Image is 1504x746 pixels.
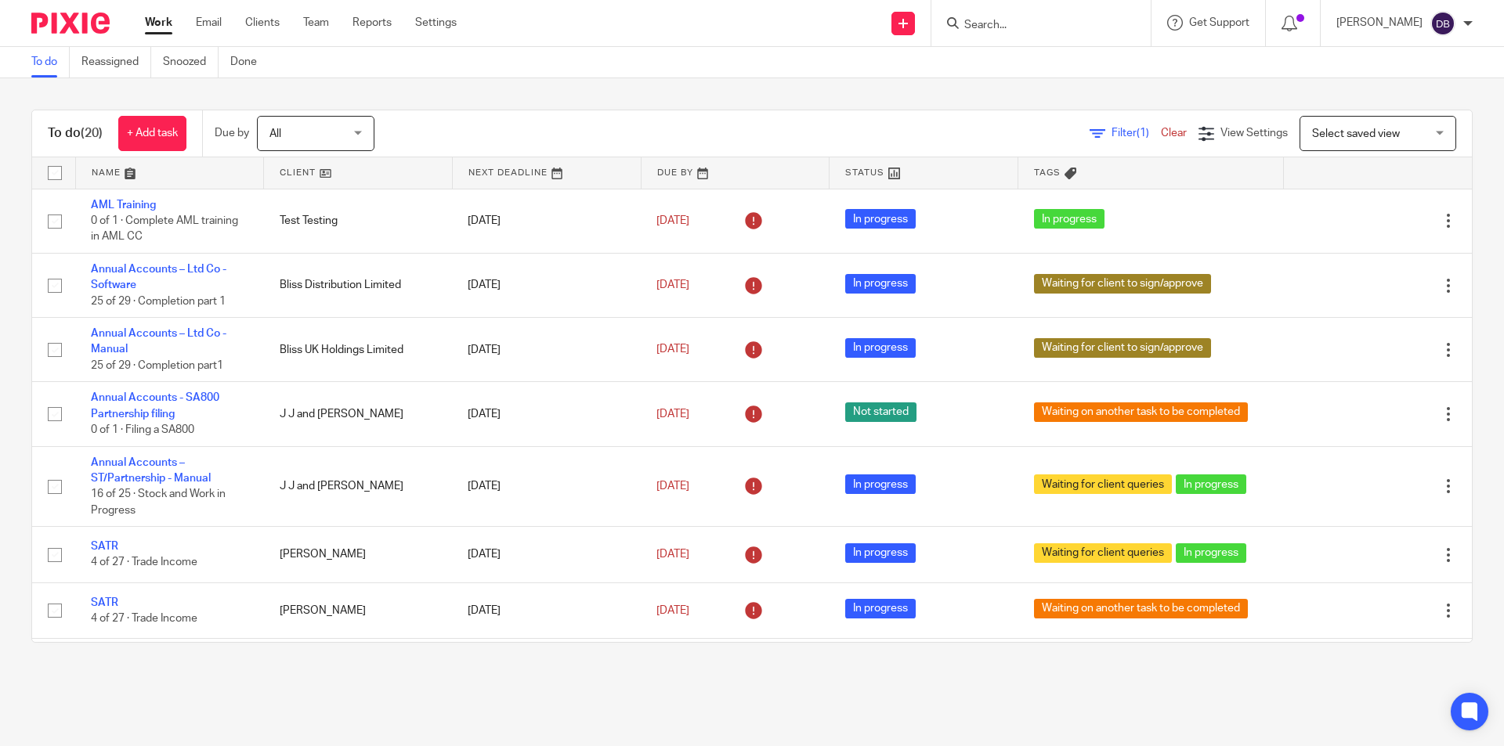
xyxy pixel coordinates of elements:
[452,382,641,446] td: [DATE]
[452,639,641,702] td: [DATE]
[264,189,453,253] td: Test Testing
[1034,168,1061,177] span: Tags
[91,200,156,211] a: AML Training
[91,457,211,484] a: Annual Accounts – ST/Partnership - Manual
[1034,338,1211,358] span: Waiting for client to sign/approve
[215,125,249,141] p: Due by
[303,15,329,31] a: Team
[1137,128,1149,139] span: (1)
[963,19,1104,33] input: Search
[1034,474,1172,494] span: Waiting for client queries
[264,446,453,527] td: J J and [PERSON_NAME]
[91,392,219,419] a: Annual Accounts - SA800 Partnership filing
[656,605,689,616] span: [DATE]
[1034,402,1248,422] span: Waiting on another task to be completed
[48,125,103,142] h1: To do
[91,541,118,552] a: SATR
[1034,209,1104,229] span: In progress
[91,264,226,290] a: Annual Accounts – Ltd Co - Software
[91,597,118,608] a: SATR
[845,338,916,358] span: In progress
[91,488,226,516] span: 16 of 25 · Stock and Work in Progress
[264,582,453,638] td: [PERSON_NAME]
[1176,543,1246,563] span: In progress
[264,639,453,702] td: [PERSON_NAME]
[91,360,223,371] span: 25 of 29 · Completion part1
[1161,128,1187,139] a: Clear
[452,446,641,527] td: [DATE]
[163,47,219,77] a: Snoozed
[31,13,110,34] img: Pixie
[656,215,689,226] span: [DATE]
[230,47,269,77] a: Done
[91,328,226,355] a: Annual Accounts – Ltd Co - Manual
[264,527,453,582] td: [PERSON_NAME]
[91,296,226,307] span: 25 of 29 · Completion part 1
[845,474,916,494] span: In progress
[269,128,281,139] span: All
[1336,15,1423,31] p: [PERSON_NAME]
[91,557,197,568] span: 4 of 27 · Trade Income
[1189,17,1249,28] span: Get Support
[845,402,916,422] span: Not started
[452,318,641,382] td: [DATE]
[1220,128,1288,139] span: View Settings
[656,409,689,420] span: [DATE]
[264,253,453,317] td: Bliss Distribution Limited
[264,382,453,446] td: J J and [PERSON_NAME]
[1034,543,1172,563] span: Waiting for client queries
[31,47,70,77] a: To do
[91,424,194,435] span: 0 of 1 · Filing a SA800
[1312,128,1400,139] span: Select saved view
[656,279,689,290] span: [DATE]
[452,253,641,317] td: [DATE]
[91,215,238,243] span: 0 of 1 · Complete AML training in AML CC
[91,613,197,624] span: 4 of 27 · Trade Income
[196,15,222,31] a: Email
[656,344,689,355] span: [DATE]
[845,599,916,618] span: In progress
[118,116,186,151] a: + Add task
[656,549,689,560] span: [DATE]
[452,527,641,582] td: [DATE]
[1112,128,1161,139] span: Filter
[452,582,641,638] td: [DATE]
[845,543,916,563] span: In progress
[1034,274,1211,294] span: Waiting for client to sign/approve
[845,209,916,229] span: In progress
[1430,11,1455,36] img: svg%3E
[452,189,641,253] td: [DATE]
[415,15,457,31] a: Settings
[1176,474,1246,494] span: In progress
[1034,599,1248,618] span: Waiting on another task to be completed
[352,15,392,31] a: Reports
[81,47,151,77] a: Reassigned
[245,15,280,31] a: Clients
[656,481,689,492] span: [DATE]
[845,274,916,294] span: In progress
[264,318,453,382] td: Bliss UK Holdings Limited
[81,127,103,139] span: (20)
[145,15,172,31] a: Work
